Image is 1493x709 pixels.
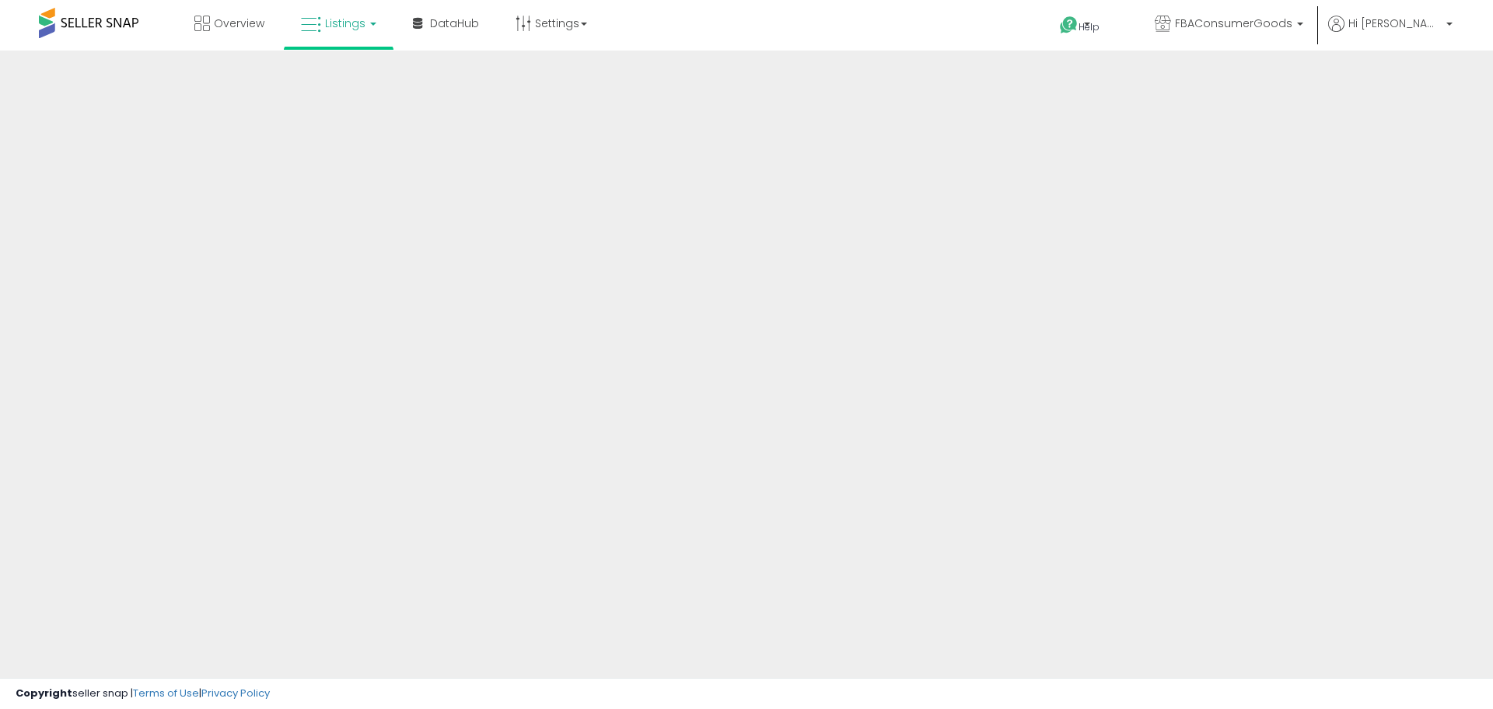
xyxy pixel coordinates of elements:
[1348,16,1442,31] span: Hi [PERSON_NAME]
[325,16,365,31] span: Listings
[1175,16,1292,31] span: FBAConsumerGoods
[16,686,270,701] div: seller snap | |
[1047,4,1130,51] a: Help
[214,16,264,31] span: Overview
[16,686,72,700] strong: Copyright
[1059,16,1079,35] i: Get Help
[133,686,199,700] a: Terms of Use
[201,686,270,700] a: Privacy Policy
[1328,16,1453,51] a: Hi [PERSON_NAME]
[1079,20,1100,33] span: Help
[430,16,479,31] span: DataHub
